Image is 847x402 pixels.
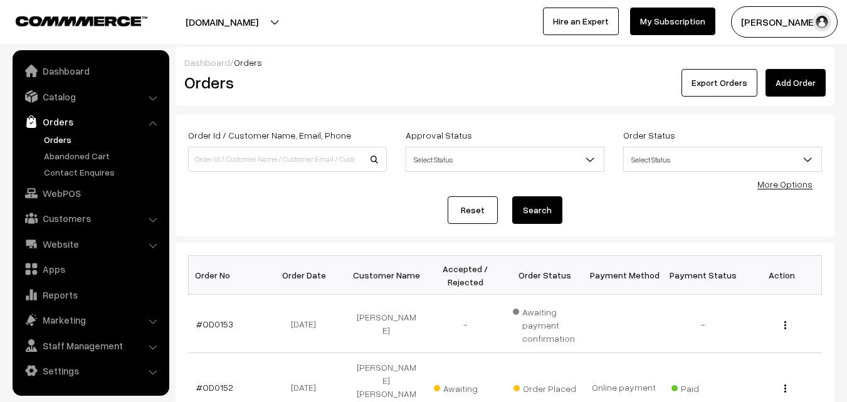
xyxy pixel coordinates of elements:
th: Order Status [505,256,584,295]
h2: Orders [184,73,386,92]
a: Abandoned Cart [41,149,165,162]
a: Settings [16,359,165,382]
a: Reports [16,283,165,306]
img: Menu [784,384,786,393]
span: Order Placed [513,379,576,395]
span: Orders [234,57,262,68]
a: Add Order [765,69,826,97]
input: Order Id / Customer Name / Customer Email / Customer Phone [188,147,387,172]
button: Export Orders [681,69,757,97]
label: Order Id / Customer Name, Email, Phone [188,129,351,142]
td: [PERSON_NAME] [347,295,426,353]
img: COMMMERCE [16,16,147,26]
label: Order Status [623,129,675,142]
a: Hire an Expert [543,8,619,35]
a: My Subscription [630,8,715,35]
span: Select Status [624,149,821,171]
span: Awaiting payment confirmation [513,302,577,345]
th: Order Date [268,256,347,295]
th: Order No [189,256,268,295]
th: Customer Name [347,256,426,295]
a: Apps [16,258,165,280]
th: Payment Method [584,256,663,295]
span: Select Status [623,147,822,172]
span: Select Status [406,149,604,171]
a: COMMMERCE [16,13,125,28]
button: [DOMAIN_NAME] [142,6,302,38]
a: Contact Enquires [41,166,165,179]
td: [DATE] [268,295,347,353]
td: - [663,295,742,353]
a: #OD0153 [196,319,233,329]
div: / [184,56,826,69]
a: Staff Management [16,334,165,357]
img: user [813,13,831,31]
a: #OD0152 [196,382,233,393]
button: Search [512,196,562,224]
span: Select Status [406,147,604,172]
button: [PERSON_NAME] [731,6,838,38]
td: - [426,295,505,353]
a: Dashboard [16,60,165,82]
span: Awaiting [434,379,497,395]
th: Action [742,256,821,295]
a: WebPOS [16,182,165,204]
a: Orders [41,133,165,146]
a: Catalog [16,85,165,108]
span: Paid [671,379,734,395]
a: Reset [448,196,498,224]
th: Accepted / Rejected [426,256,505,295]
a: Orders [16,110,165,133]
a: More Options [757,179,813,189]
a: Marketing [16,309,165,331]
img: Menu [784,321,786,329]
a: Dashboard [184,57,230,68]
a: Website [16,233,165,255]
label: Approval Status [406,129,472,142]
th: Payment Status [663,256,742,295]
a: Customers [16,207,165,230]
